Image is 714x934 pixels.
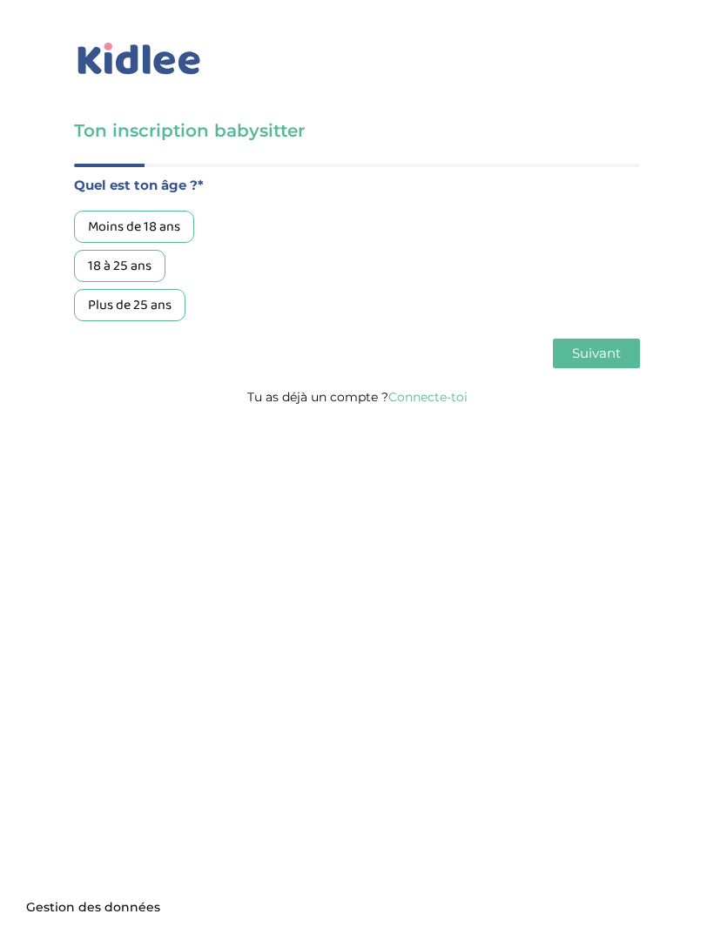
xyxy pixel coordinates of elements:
[74,250,165,282] div: 18 à 25 ans
[74,211,194,243] div: Moins de 18 ans
[74,118,640,143] h3: Ton inscription babysitter
[74,289,185,321] div: Plus de 25 ans
[553,339,640,368] button: Suivant
[74,339,156,368] button: Précédent
[388,389,468,405] a: Connecte-toi
[74,174,640,197] label: Quel est ton âge ?*
[74,39,205,79] img: logo_kidlee_bleu
[16,890,171,926] button: Gestion des données
[26,900,160,916] span: Gestion des données
[572,345,621,361] span: Suivant
[74,386,640,408] p: Tu as déjà un compte ?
